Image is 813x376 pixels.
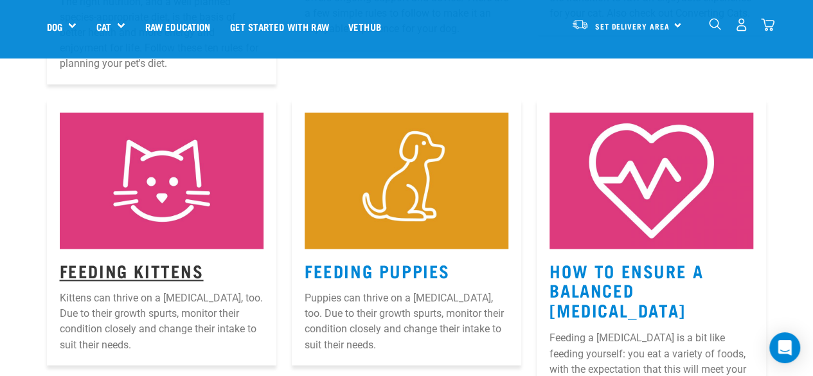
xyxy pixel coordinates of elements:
[60,112,264,249] img: Kitten-Icon.jpg
[96,19,111,34] a: Cat
[60,265,204,275] a: Feeding Kittens
[305,112,508,249] img: Puppy-Icon.jpg
[595,24,670,28] span: Set Delivery Area
[339,1,391,52] a: Vethub
[305,265,450,275] a: Feeding Puppies
[735,18,748,31] img: user.png
[549,265,703,314] a: How to Ensure a Balanced [MEDICAL_DATA]
[220,1,339,52] a: Get started with Raw
[709,18,721,30] img: home-icon-1@2x.png
[135,1,220,52] a: Raw Education
[761,18,774,31] img: home-icon@2x.png
[60,291,264,352] p: Kittens can thrive on a [MEDICAL_DATA], too. Due to their growth spurts, monitor their condition ...
[769,332,800,363] div: Open Intercom Messenger
[549,112,753,249] img: 5.jpg
[571,19,589,30] img: van-moving.png
[305,291,508,352] p: Puppies can thrive on a [MEDICAL_DATA], too. Due to their growth spurts, monitor their condition ...
[47,19,62,34] a: Dog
